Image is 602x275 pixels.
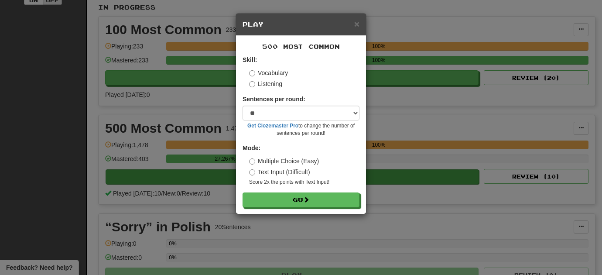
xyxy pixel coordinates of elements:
[243,122,359,137] small: to change the number of sentences per round!
[249,79,282,88] label: Listening
[262,43,340,50] span: 500 Most Common
[249,179,359,186] small: Score 2x the points with Text Input !
[249,70,255,76] input: Vocabulary
[249,168,310,176] label: Text Input (Difficult)
[243,144,260,151] strong: Mode:
[249,81,255,87] input: Listening
[354,19,359,29] span: ×
[249,69,288,77] label: Vocabulary
[243,192,359,207] button: Go
[249,157,319,165] label: Multiple Choice (Easy)
[249,169,255,175] input: Text Input (Difficult)
[243,20,359,29] h5: Play
[247,123,298,129] a: Get Clozemaster Pro
[249,158,255,165] input: Multiple Choice (Easy)
[243,95,305,103] label: Sentences per round:
[354,19,359,28] button: Close
[243,56,257,63] strong: Skill:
